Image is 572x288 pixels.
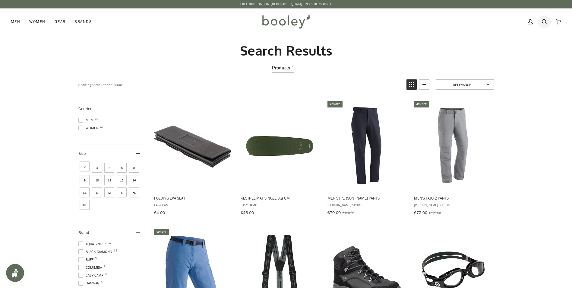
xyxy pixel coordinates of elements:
div: 50% off [154,229,169,235]
img: Easy Camp Folding EVA Seat Black - Booley Galway [153,105,233,185]
span: Size: 12 [117,175,127,185]
span: Men [78,117,95,123]
span: Size: 18 [80,187,90,197]
iframe: Button to open loyalty program pop-up [6,264,24,282]
img: Booley [260,13,312,30]
a: Men's Tajo 2 Pants [413,100,493,217]
span: Easy Camp [241,202,319,207]
a: Sort options [436,79,494,90]
div: 42% off [327,101,342,107]
span: Size: M [104,187,114,197]
span: 5 [95,257,97,260]
span: Brands [74,19,92,25]
span: €120.00 [342,210,354,215]
span: Men's Tajo 2 Pants [414,195,492,201]
h2: Search Results [78,42,494,59]
span: [PERSON_NAME] Sports [414,202,492,207]
span: Size: 8 [129,163,139,173]
span: Size: 14 [129,175,139,185]
span: Size: L [92,187,102,197]
span: Brand [78,230,89,235]
span: Easy Camp [154,202,232,207]
span: €45.00 [241,210,254,216]
span: €70.00 [327,210,340,216]
span: Size: 11 [104,175,114,185]
span: Buff [78,257,95,262]
span: €4.00 [154,210,165,216]
a: View list mode [419,79,429,90]
span: 19 [95,117,98,120]
a: Men [11,8,25,35]
span: Size: 10 [92,175,102,185]
span: Size: 5 [104,163,114,173]
span: Size: 9 [80,175,90,185]
span: €72.00 [414,210,427,216]
img: Maier Sports Men's Tajo 2 Pants Sleet - Booley Galway [413,105,493,185]
span: Relevance [440,82,484,87]
span: Men [11,19,20,25]
a: Brands [70,8,96,35]
span: Women [78,125,100,131]
span: Size: 6 [117,163,127,173]
a: View Products Tab [272,64,294,72]
span: 63 [291,64,294,72]
span: Gender [78,106,92,112]
span: Size: XXL [80,200,90,210]
span: Gear [55,19,66,25]
span: Size [78,151,86,156]
span: Easy Camp [78,273,105,278]
a: View grid mode [406,79,417,90]
span: Size: XL [129,187,139,197]
span: Men's [PERSON_NAME] Pants [327,195,405,201]
span: Aqua Sphere [78,241,109,247]
span: 1 [109,241,111,244]
span: 17 [100,125,104,128]
span: Kestrel Mat Single 3.8 cm [241,195,319,201]
span: Size: 4 [92,163,102,173]
span: Folding EVA Seat [154,195,232,201]
span: 3 [105,273,107,276]
span: Black Diamond [78,249,114,254]
span: 1 [103,265,105,268]
span: €120.00 [429,210,441,215]
a: Kestrel Mat Single 3.8 cm [240,100,320,217]
span: [PERSON_NAME] Sports [327,202,405,207]
a: Women [25,8,50,35]
b: 63 [91,82,96,87]
a: Men's Herrmann Pants [326,100,406,217]
span: 11 [114,249,117,252]
p: Free Shipping in [GEOGRAPHIC_DATA] on Orders €50+ [240,2,332,7]
a: Folding EVA Seat [153,100,233,217]
span: 1 [101,280,103,283]
span: Size: S [117,187,127,197]
div: Showing results for " " [78,79,402,90]
span: Columbia [78,265,104,270]
span: Hanwag [78,280,101,286]
a: Gear [50,8,70,35]
span: Size: 0 [80,162,90,171]
img: Easy Camp Kestrel Mat Single 3.8 cm Green - Booley Galway [240,105,320,185]
span: Women [29,19,45,25]
img: Maier Sports Men's Herrmann Pants Night Sky - Booley Galway [326,105,406,185]
div: 40% off [414,101,429,107]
